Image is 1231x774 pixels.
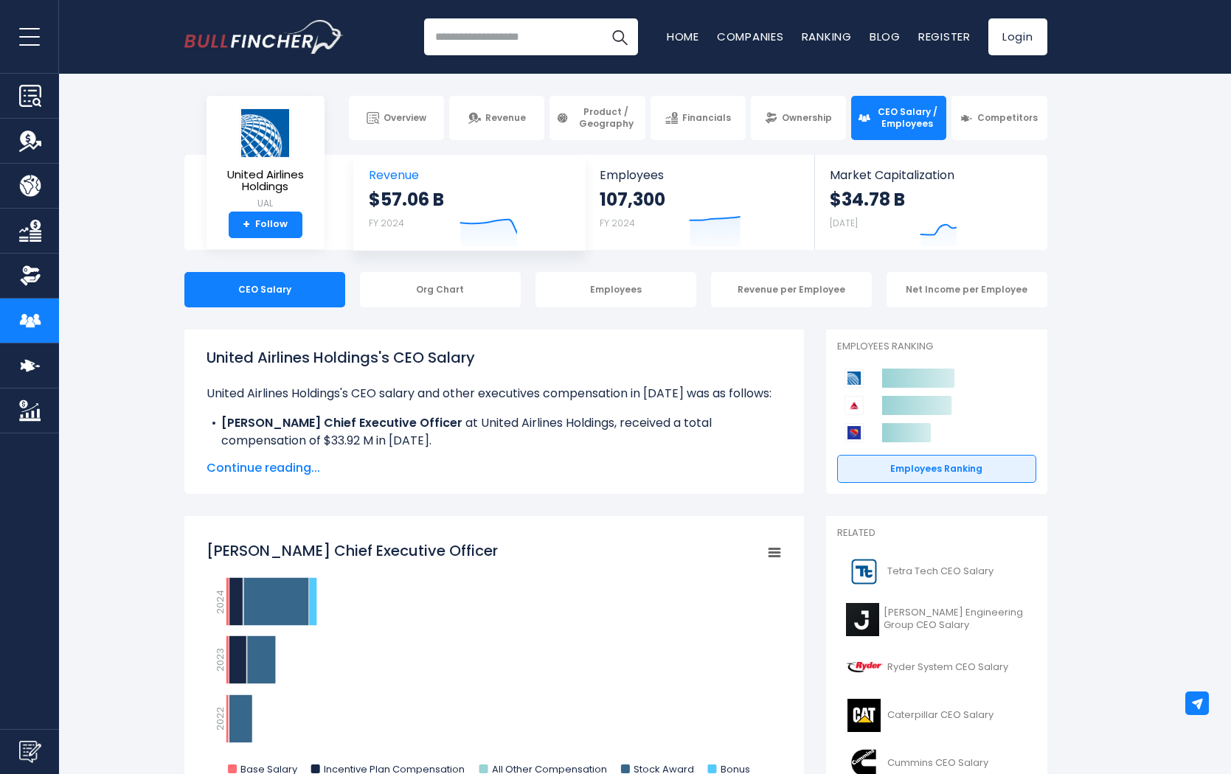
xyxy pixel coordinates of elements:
span: Revenue [485,112,526,124]
text: 2022 [213,707,227,731]
img: Southwest Airlines Co. competitors logo [845,423,864,442]
img: CAT logo [846,699,883,732]
span: Market Capitalization [830,168,1030,182]
a: Caterpillar CEO Salary [837,695,1036,736]
div: Revenue per Employee [711,272,872,307]
span: Ownership [782,112,832,124]
span: Financials [682,112,731,124]
small: UAL [218,197,313,210]
div: Net Income per Employee [887,272,1047,307]
a: +Follow [229,212,302,238]
small: FY 2024 [369,217,404,229]
li: at United Airlines Holdings, received a total compensation of $33.92 M in [DATE]. [207,414,782,450]
img: Ownership [19,265,41,287]
text: 2023 [213,648,227,672]
a: Market Capitalization $34.78 B [DATE] [815,155,1045,250]
span: Continue reading... [207,459,782,477]
a: Overview [349,96,444,140]
span: Product / Geography [573,106,638,129]
tspan: [PERSON_NAME] Chief Executive Officer ​ [207,540,502,561]
span: [PERSON_NAME] Engineering Group CEO Salary [884,607,1027,632]
a: Financials [651,96,746,140]
span: Cummins CEO Salary [887,757,988,770]
a: Product / Geography [549,96,645,140]
a: United Airlines Holdings UAL [218,108,313,212]
a: Revenue $57.06 B FY 2024 [354,155,585,250]
div: Org Chart [360,272,521,307]
text: 2024 [213,590,227,614]
a: Employees 107,300 FY 2024 [585,155,814,250]
img: Bullfincher logo [184,20,344,54]
p: United Airlines Holdings's CEO salary and other executives compensation in [DATE] was as follows: [207,385,782,402]
span: Caterpillar CEO Salary [887,709,994,722]
span: Competitors [977,112,1038,124]
p: Related [837,527,1036,540]
img: United Airlines Holdings competitors logo [845,369,864,388]
span: Revenue [369,168,570,182]
img: R logo [846,651,883,684]
button: Search [601,18,638,55]
a: Ownership [751,96,846,140]
a: [PERSON_NAME] Engineering Group CEO Salary [837,599,1036,640]
span: Employees [600,168,800,182]
div: Employees [535,272,696,307]
p: Employees Ranking [837,341,1036,353]
strong: + [243,218,250,231]
a: Employees Ranking [837,455,1036,483]
a: CEO Salary / Employees [851,96,946,140]
small: FY 2024 [600,217,635,229]
span: CEO Salary / Employees [875,106,940,129]
a: Competitors [951,96,1047,140]
a: Login [988,18,1047,55]
strong: $34.78 B [830,188,905,211]
span: Ryder System CEO Salary [887,661,1008,674]
a: Ryder System CEO Salary [837,647,1036,688]
a: Companies [717,29,784,44]
strong: 107,300 [600,188,665,211]
img: Delta Air Lines competitors logo [845,396,864,415]
a: Register [918,29,971,44]
img: J logo [846,603,879,636]
h1: United Airlines Holdings's CEO Salary [207,346,782,369]
a: Tetra Tech CEO Salary [837,551,1036,592]
img: TTEK logo [846,555,883,588]
span: United Airlines Holdings [218,169,313,193]
span: Tetra Tech CEO Salary [887,565,994,578]
a: Blog [870,29,901,44]
a: Home [667,29,699,44]
strong: $57.06 B [369,188,444,211]
a: Revenue [449,96,544,140]
b: [PERSON_NAME] Chief Executive Officer ​ [221,414,465,431]
a: Ranking [802,29,852,44]
span: Overview [384,112,426,124]
small: [DATE] [830,217,858,229]
div: CEO Salary [184,272,345,307]
a: Go to homepage [184,20,343,54]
